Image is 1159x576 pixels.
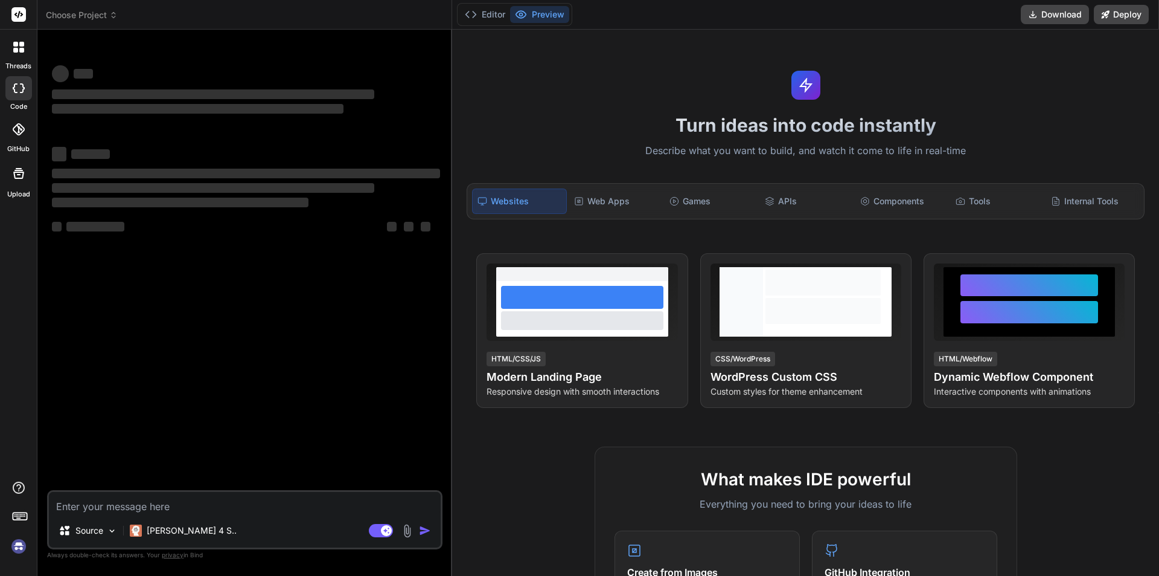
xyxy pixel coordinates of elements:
label: GitHub [7,144,30,154]
button: Deploy [1094,5,1149,24]
img: Claude 4 Sonnet [130,525,142,537]
p: Describe what you want to build, and watch it come to life in real-time [459,143,1152,159]
button: Editor [460,6,510,23]
span: ‌ [74,69,93,79]
span: privacy [162,551,184,558]
span: ‌ [52,104,343,114]
h1: Turn ideas into code instantly [459,114,1152,136]
img: attachment [400,524,414,538]
div: Components [855,189,948,214]
span: ‌ [421,222,430,231]
span: ‌ [52,65,69,82]
div: Internal Tools [1046,189,1139,214]
span: ‌ [71,149,110,159]
p: [PERSON_NAME] 4 S.. [147,525,237,537]
label: Upload [7,189,30,199]
span: ‌ [404,222,413,231]
span: ‌ [52,198,308,207]
span: ‌ [52,169,440,178]
label: code [10,102,27,112]
p: Always double-check its answers. Your in Bind [47,549,442,561]
div: Websites [472,189,566,214]
span: ‌ [52,147,66,161]
p: Responsive design with smooth interactions [487,386,677,398]
div: HTML/CSS/JS [487,352,546,366]
h4: Dynamic Webflow Component [934,369,1125,386]
div: Tools [951,189,1044,214]
p: Everything you need to bring your ideas to life [615,497,997,511]
h4: WordPress Custom CSS [710,369,901,386]
span: ‌ [52,222,62,231]
img: icon [419,525,431,537]
img: Pick Models [107,526,117,536]
h4: Modern Landing Page [487,369,677,386]
img: signin [8,536,29,557]
span: Choose Project [46,9,118,21]
span: ‌ [387,222,397,231]
div: HTML/Webflow [934,352,997,366]
div: Games [665,189,758,214]
span: ‌ [52,89,374,99]
p: Source [75,525,103,537]
label: threads [5,61,31,71]
button: Download [1021,5,1089,24]
h2: What makes IDE powerful [615,467,997,492]
span: ‌ [66,222,124,231]
button: Preview [510,6,569,23]
p: Interactive components with animations [934,386,1125,398]
div: Web Apps [569,189,662,214]
div: APIs [760,189,853,214]
span: ‌ [52,183,374,193]
p: Custom styles for theme enhancement [710,386,901,398]
div: CSS/WordPress [710,352,775,366]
